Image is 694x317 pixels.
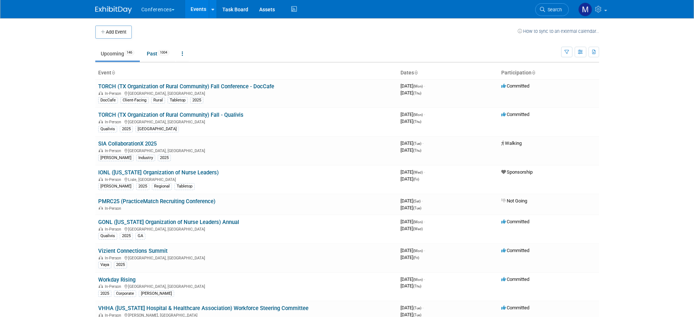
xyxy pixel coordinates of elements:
span: - [424,219,425,224]
span: In-Person [105,227,123,232]
span: - [422,305,423,310]
div: Regional [152,183,172,190]
span: (Wed) [413,170,423,174]
span: [DATE] [400,83,425,89]
span: In-Person [105,177,123,182]
span: In-Person [105,206,123,211]
a: How to sync to an external calendar... [518,28,599,34]
div: [GEOGRAPHIC_DATA], [GEOGRAPHIC_DATA] [98,255,395,260]
span: Committed [501,248,529,253]
span: (Fri) [413,177,419,181]
div: [GEOGRAPHIC_DATA], [GEOGRAPHIC_DATA] [98,147,395,153]
a: VHHA ([US_STATE] Hospital & Healthcare Association) Workforce Steering Committee [98,305,308,312]
span: (Mon) [413,249,423,253]
div: GA [135,233,145,239]
div: Tabletop [168,97,188,104]
span: (Sat) [413,199,421,203]
a: Past1004 [141,47,175,61]
div: [GEOGRAPHIC_DATA], [GEOGRAPHIC_DATA] [98,90,395,96]
div: Industry [136,155,155,161]
span: (Tue) [413,306,421,310]
a: SIA CollaborationX 2025 [98,140,157,147]
div: DocCafe [98,97,118,104]
img: In-Person Event [99,256,103,259]
div: [PERSON_NAME] [98,155,134,161]
span: - [422,198,423,204]
th: Dates [398,67,498,79]
a: TORCH (TX Organization of Rural Community) Fall Conference - DocCafe [98,83,274,90]
div: [GEOGRAPHIC_DATA] [135,126,179,132]
span: [DATE] [400,277,425,282]
a: GONL ([US_STATE] Organization of Nurse Leaders) Annual [98,219,239,225]
span: Committed [501,277,529,282]
span: [DATE] [400,119,421,124]
img: In-Person Event [99,177,103,181]
span: (Tue) [413,313,421,317]
span: In-Person [105,120,123,124]
img: In-Person Event [99,206,103,210]
span: Committed [501,305,529,310]
div: Qualivis [98,233,117,239]
span: [DATE] [400,248,425,253]
img: In-Person Event [99,313,103,317]
span: - [424,83,425,89]
div: Lisle, [GEOGRAPHIC_DATA] [98,176,395,182]
img: In-Person Event [99,284,103,288]
span: (Thu) [413,120,421,124]
span: (Tue) [413,206,421,210]
div: 2025 [158,155,171,161]
span: (Thu) [413,148,421,152]
div: 2025 [114,262,127,268]
img: In-Person Event [99,120,103,123]
span: [DATE] [400,176,419,182]
span: Committed [501,219,529,224]
a: Search [535,3,569,16]
span: Walking [501,140,522,146]
div: Rural [151,97,165,104]
a: Vizient Connections Summit [98,248,168,254]
span: Not Going [501,198,527,204]
div: [GEOGRAPHIC_DATA], [GEOGRAPHIC_DATA] [98,226,395,232]
span: In-Person [105,284,123,289]
span: [DATE] [400,219,425,224]
img: ExhibitDay [95,6,132,13]
span: (Mon) [413,84,423,88]
span: - [424,169,425,175]
div: [GEOGRAPHIC_DATA], [GEOGRAPHIC_DATA] [98,283,395,289]
span: [DATE] [400,255,419,260]
span: In-Person [105,148,123,153]
img: In-Person Event [99,227,103,231]
span: - [424,248,425,253]
div: 2025 [120,233,133,239]
span: 1004 [158,50,169,55]
div: [PERSON_NAME] [139,290,174,297]
span: 146 [124,50,134,55]
span: Sponsorship [501,169,533,175]
a: IONL ([US_STATE] Organization of Nurse Leaders) [98,169,219,176]
span: (Mon) [413,220,423,224]
div: [GEOGRAPHIC_DATA], [GEOGRAPHIC_DATA] [98,119,395,124]
span: (Mon) [413,278,423,282]
span: [DATE] [400,169,425,175]
span: [DATE] [400,140,423,146]
div: 2025 [136,183,149,190]
span: (Thu) [413,91,421,95]
img: In-Person Event [99,91,103,95]
span: In-Person [105,91,123,96]
a: Sort by Participation Type [532,70,535,76]
span: (Wed) [413,227,423,231]
img: Marygrace LeGros [578,3,592,16]
div: Qualivis [98,126,117,132]
img: In-Person Event [99,148,103,152]
a: Sort by Event Name [111,70,115,76]
div: Corporate [114,290,136,297]
span: - [424,277,425,282]
div: [PERSON_NAME] [98,183,134,190]
a: Workday Rising [98,277,135,283]
span: [DATE] [400,226,423,231]
div: Tabletop [175,183,195,190]
div: 2025 [120,126,133,132]
span: - [424,112,425,117]
span: [DATE] [400,305,423,310]
span: (Mon) [413,113,423,117]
